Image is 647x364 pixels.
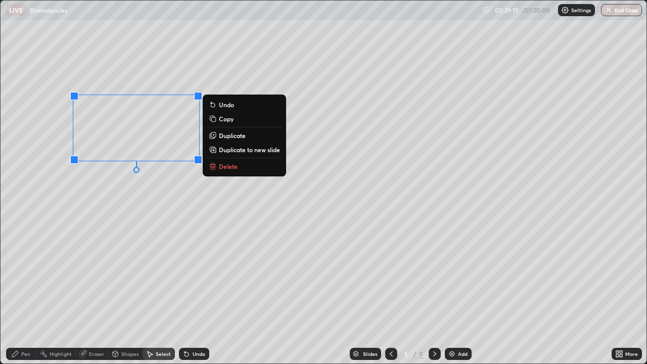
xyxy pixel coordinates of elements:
button: Copy [207,113,282,125]
div: Undo [193,351,205,356]
div: Highlight [50,351,72,356]
div: / [413,351,417,357]
div: More [625,351,638,356]
div: Pen [21,351,30,356]
div: Select [156,351,171,356]
p: LIVE [9,6,23,14]
div: Slides [363,351,377,356]
p: Copy [219,115,234,123]
p: Delete [219,162,238,170]
p: Biomolecules [30,6,67,14]
button: Delete [207,160,282,172]
p: Settings [571,8,591,13]
p: Duplicate [219,131,246,140]
img: class-settings-icons [561,6,569,14]
button: Duplicate [207,129,282,142]
img: add-slide-button [448,350,456,358]
button: End Class [601,4,642,16]
div: Eraser [89,351,104,356]
p: Undo [219,101,234,109]
div: 5 [401,351,411,357]
div: 5 [419,349,425,358]
img: end-class-cross [605,6,613,14]
p: Duplicate to new slide [219,146,280,154]
div: Shapes [121,351,138,356]
div: Add [458,351,468,356]
button: Duplicate to new slide [207,144,282,156]
button: Undo [207,99,282,111]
